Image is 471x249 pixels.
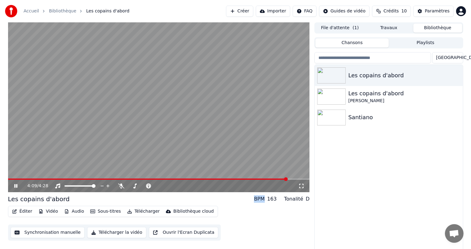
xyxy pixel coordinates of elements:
[372,6,411,17] button: Crédits10
[87,227,146,238] button: Télécharger la vidéo
[256,6,290,17] button: Importer
[27,183,42,189] div: /
[62,207,87,216] button: Audio
[49,8,76,14] a: Bibliothèque
[267,195,277,203] div: 163
[86,8,129,14] span: Les copains d'abord
[389,38,462,48] button: Playlists
[11,227,85,238] button: Synchronisation manuelle
[348,89,460,98] div: Les copains d'abord
[401,8,407,14] span: 10
[24,8,129,14] nav: breadcrumb
[5,5,17,17] img: youka
[36,207,60,216] button: Vidéo
[425,8,450,14] div: Paramètres
[38,183,48,189] span: 4:28
[254,195,264,203] div: BPM
[384,8,399,14] span: Crédits
[226,6,253,17] button: Créer
[293,6,317,17] button: FAQ
[27,183,37,189] span: 4:09
[445,224,464,243] div: Ouvrir le chat
[10,207,35,216] button: Éditer
[319,6,370,17] button: Guides de vidéo
[125,207,162,216] button: Télécharger
[353,25,359,31] span: ( 1 )
[88,207,123,216] button: Sous-titres
[315,38,389,48] button: Chansons
[348,71,460,80] div: Les copains d'abord
[8,195,70,203] div: Les copains d'abord
[348,113,460,122] div: Santiano
[364,24,413,33] button: Travaux
[284,195,303,203] div: Tonalité
[348,98,460,104] div: [PERSON_NAME]
[315,24,364,33] button: File d'attente
[173,208,214,215] div: Bibliothèque cloud
[306,195,309,203] div: D
[24,8,39,14] a: Accueil
[413,24,462,33] button: Bibliothèque
[149,227,219,238] button: Ouvrir l'Ecran Duplicata
[413,6,454,17] button: Paramètres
